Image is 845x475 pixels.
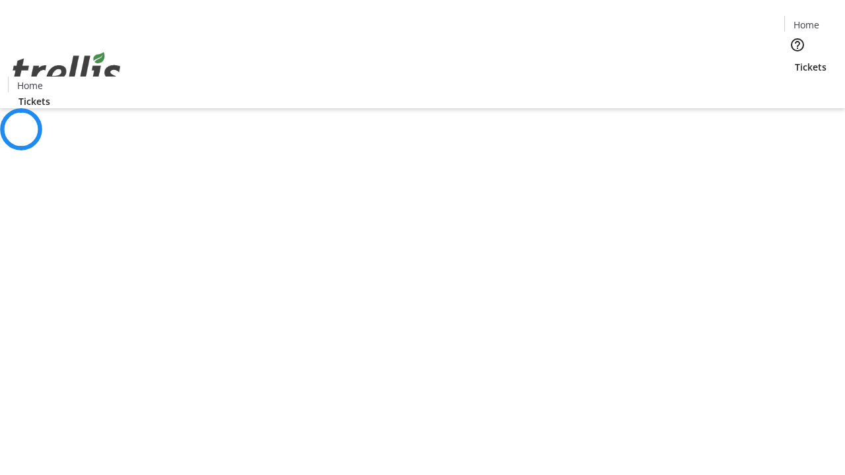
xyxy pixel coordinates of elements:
a: Tickets [784,60,837,74]
a: Tickets [8,94,61,108]
span: Tickets [795,60,827,74]
button: Cart [784,74,811,100]
img: Orient E2E Organization cpyRnFWgv2's Logo [8,38,125,104]
span: Home [794,18,819,32]
button: Help [784,32,811,58]
a: Home [9,79,51,92]
a: Home [785,18,827,32]
span: Home [17,79,43,92]
span: Tickets [18,94,50,108]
